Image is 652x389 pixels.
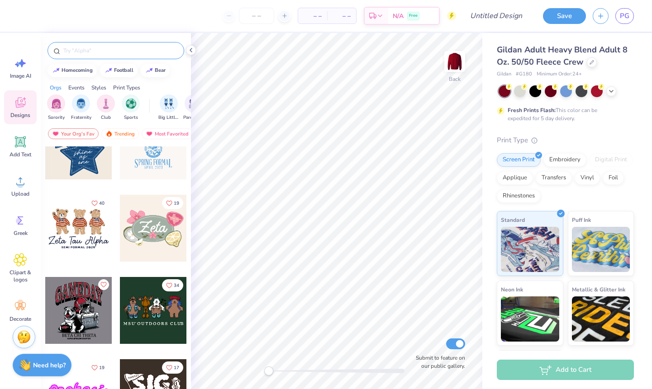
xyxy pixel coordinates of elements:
div: Events [68,84,85,92]
span: Greek [14,230,28,237]
div: filter for Fraternity [71,94,91,121]
div: filter for Parent's Weekend [183,94,204,121]
div: football [114,68,133,73]
button: Like [162,197,183,209]
a: PG [615,8,634,24]
span: Puff Ink [572,215,591,225]
span: Designs [10,112,30,119]
div: filter for Big Little Reveal [158,94,179,121]
div: Back [449,75,461,83]
div: filter for Club [97,94,115,121]
div: Orgs [50,84,62,92]
button: filter button [71,94,91,121]
div: Styles [91,84,106,92]
span: Sorority [48,114,65,121]
span: 40 [99,201,105,206]
div: Applique [497,171,533,185]
span: Gildan [497,70,511,78]
span: Clipart & logos [5,269,35,283]
strong: Need help? [33,361,66,370]
img: trend_line.gif [52,68,60,73]
label: Submit to feature on our public gallery. [411,354,465,370]
img: trend_line.gif [105,68,112,73]
div: Vinyl [575,171,600,185]
span: Free [409,13,418,19]
span: PG [620,11,629,21]
button: football [100,64,138,77]
strong: Fresh Prints Flash: [508,107,556,114]
img: trending.gif [105,131,113,137]
button: filter button [158,94,179,121]
div: Transfers [536,171,572,185]
span: N/A [393,11,404,21]
span: 19 [99,366,105,370]
span: Decorate [10,315,31,323]
button: Save [543,8,586,24]
input: Try "Alpha" [62,46,178,55]
div: Most Favorited [142,128,193,139]
img: Club Image [101,98,111,109]
span: Parent's Weekend [183,114,204,121]
div: Screen Print [497,153,541,167]
div: Your Org's Fav [48,128,99,139]
span: Sports [124,114,138,121]
span: Fraternity [71,114,91,121]
span: Big Little Reveal [158,114,179,121]
span: Image AI [10,72,31,80]
div: Print Type [497,135,634,145]
img: most_fav.gif [52,131,59,137]
div: Print Types [113,84,140,92]
img: trend_line.gif [146,68,153,73]
img: Sorority Image [51,98,62,109]
input: Untitled Design [463,7,529,25]
div: Trending [101,128,139,139]
button: Like [87,197,109,209]
button: Like [162,361,183,374]
span: 34 [174,283,179,288]
div: filter for Sorority [47,94,65,121]
span: 19 [174,201,179,206]
img: Back [446,52,464,70]
span: Upload [11,190,29,197]
button: Like [162,279,183,291]
span: Metallic & Glitter Ink [572,285,625,294]
img: Parent's Weekend Image [189,98,199,109]
span: – – [304,11,322,21]
div: This color can be expedited for 5 day delivery. [508,106,619,122]
button: Like [87,361,109,374]
span: Minimum Order: 24 + [537,70,582,78]
div: filter for Sports [122,94,140,121]
span: Neon Ink [501,285,523,294]
button: filter button [122,94,140,121]
div: Rhinestones [497,189,541,203]
div: Accessibility label [264,366,273,375]
img: Fraternity Image [76,98,86,109]
div: Digital Print [589,153,633,167]
img: Standard [501,227,559,272]
button: homecoming [48,64,97,77]
span: Gildan Adult Heavy Blend Adult 8 Oz. 50/50 Fleece Crew [497,44,628,67]
span: # G180 [516,70,532,78]
button: Like [98,279,109,290]
img: most_fav.gif [146,131,153,137]
span: Add Text [10,151,31,158]
div: Embroidery [543,153,586,167]
div: Foil [603,171,624,185]
button: bear [141,64,170,77]
span: 17 [174,366,179,370]
div: bear [155,68,166,73]
button: filter button [183,94,204,121]
input: – – [239,8,274,24]
button: filter button [47,94,65,121]
div: homecoming [62,68,93,73]
span: Standard [501,215,525,225]
img: Sports Image [126,98,136,109]
img: Puff Ink [572,227,630,272]
span: – – [333,11,351,21]
span: Club [101,114,111,121]
button: filter button [97,94,115,121]
img: Neon Ink [501,296,559,342]
img: Metallic & Glitter Ink [572,296,630,342]
img: Big Little Reveal Image [164,98,174,109]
